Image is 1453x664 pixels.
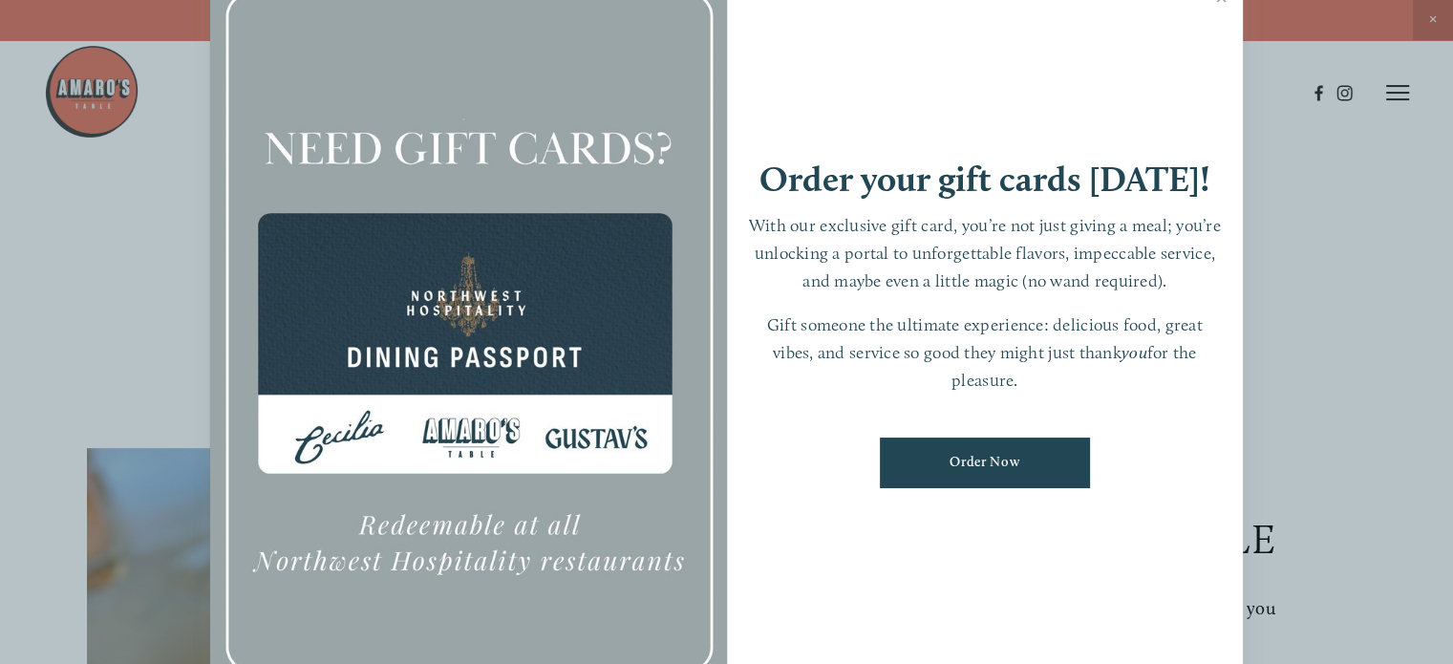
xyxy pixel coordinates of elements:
p: With our exclusive gift card, you’re not just giving a meal; you’re unlocking a portal to unforge... [746,212,1225,294]
em: you [1122,342,1147,362]
a: Order Now [880,438,1090,488]
h1: Order your gift cards [DATE]! [759,161,1210,197]
p: Gift someone the ultimate experience: delicious food, great vibes, and service so good they might... [746,311,1225,394]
